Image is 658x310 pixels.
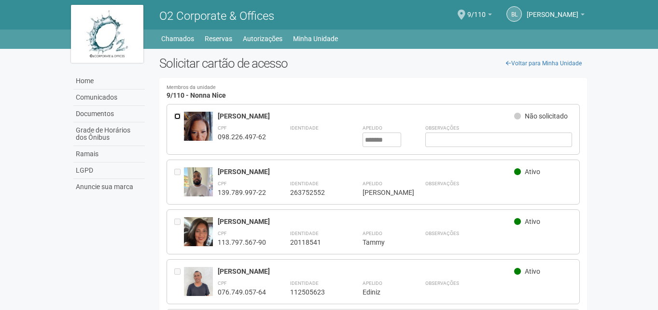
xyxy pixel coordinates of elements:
img: user.jpg [184,167,213,206]
span: 9/110 [467,1,486,18]
span: Ativo [525,168,540,176]
img: user.jpg [184,217,213,269]
strong: Apelido [363,231,382,236]
small: Membros da unidade [167,85,580,90]
strong: Identidade [290,181,319,186]
strong: CPF [218,125,227,131]
a: Chamados [161,32,194,45]
div: 139.789.997-22 [218,188,266,197]
a: Grade de Horários dos Ônibus [73,122,145,146]
div: 113.797.567-90 [218,238,266,247]
strong: CPF [218,181,227,186]
a: Documentos [73,106,145,122]
span: O2 Corporate & Offices [159,9,274,23]
div: Entre em contato com a Aministração para solicitar o cancelamento ou 2a via [174,267,184,296]
a: Comunicados [73,89,145,106]
span: Ativo [525,267,540,275]
div: 263752552 [290,188,338,197]
div: [PERSON_NAME] [218,267,515,276]
a: Autorizações [243,32,282,45]
strong: Identidade [290,231,319,236]
div: [PERSON_NAME] [218,112,515,120]
div: [PERSON_NAME] [363,188,401,197]
a: Voltar para Minha Unidade [501,56,587,71]
div: 098.226.497-62 [218,133,266,141]
span: Não solicitado [525,112,568,120]
div: Entre em contato com a Aministração para solicitar o cancelamento ou 2a via [174,217,184,247]
a: Minha Unidade [293,32,338,45]
div: Tammy [363,238,401,247]
div: 112505623 [290,288,338,296]
strong: Observações [425,181,459,186]
h2: Solicitar cartão de acesso [159,56,588,71]
strong: Observações [425,280,459,286]
div: [PERSON_NAME] [218,167,515,176]
div: [PERSON_NAME] [218,217,515,226]
div: 076.749.057-64 [218,288,266,296]
img: user.jpg [184,112,213,163]
a: Anuncie sua marca [73,179,145,195]
a: LGPD [73,162,145,179]
strong: CPF [218,231,227,236]
div: 20118541 [290,238,338,247]
a: Reservas [205,32,232,45]
a: 9/110 [467,12,492,20]
img: logo.jpg [71,5,143,63]
strong: Identidade [290,125,319,131]
img: user.jpg [184,267,213,306]
strong: Apelido [363,181,382,186]
a: Ramais [73,146,145,162]
strong: Observações [425,125,459,131]
a: Home [73,73,145,89]
a: [PERSON_NAME] [527,12,585,20]
strong: CPF [218,280,227,286]
div: Ediniz [363,288,401,296]
a: bl [506,6,522,22]
strong: Identidade [290,280,319,286]
strong: Apelido [363,280,382,286]
div: Entre em contato com a Aministração para solicitar o cancelamento ou 2a via [174,167,184,197]
span: brunno lopes [527,1,578,18]
strong: Apelido [363,125,382,131]
h4: 9/110 - Nonna Nice [167,85,580,99]
strong: Observações [425,231,459,236]
span: Ativo [525,218,540,225]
